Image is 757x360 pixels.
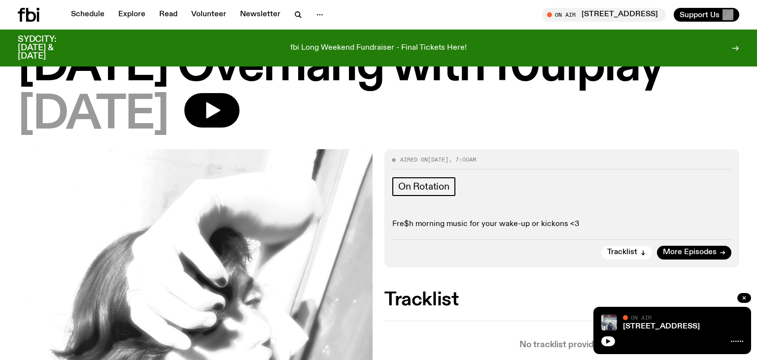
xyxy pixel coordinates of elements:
a: [STREET_ADDRESS] [623,323,700,330]
span: On Rotation [398,181,449,192]
p: No tracklist provided [384,341,739,349]
span: Aired on [400,156,428,164]
span: Tracklist [607,249,637,256]
a: On Rotation [392,177,455,196]
a: Explore [112,8,151,22]
a: Volunteer [185,8,232,22]
button: Tracklist [601,246,652,260]
h3: SYDCITY: [DATE] & [DATE] [18,35,81,61]
a: Read [153,8,183,22]
a: Schedule [65,8,110,22]
span: More Episodes [663,249,717,256]
h2: Tracklist [384,291,739,309]
h1: [DATE] Overhang with f0ulplay [18,45,739,89]
span: [DATE] [18,93,169,137]
span: [DATE] [428,156,448,164]
img: Pat sits at a dining table with his profile facing the camera. Rhea sits to his left facing the c... [601,315,617,330]
p: fbi Long Weekend Fundraiser - Final Tickets Here! [290,44,467,53]
a: More Episodes [657,246,731,260]
p: Fre$h morning music for your wake-up or kickons <3 [392,220,731,229]
button: On Air[STREET_ADDRESS] [542,8,666,22]
button: Support Us [674,8,739,22]
a: Newsletter [234,8,286,22]
span: , 7:00am [448,156,476,164]
span: Support Us [680,10,720,19]
span: On Air [631,314,652,321]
